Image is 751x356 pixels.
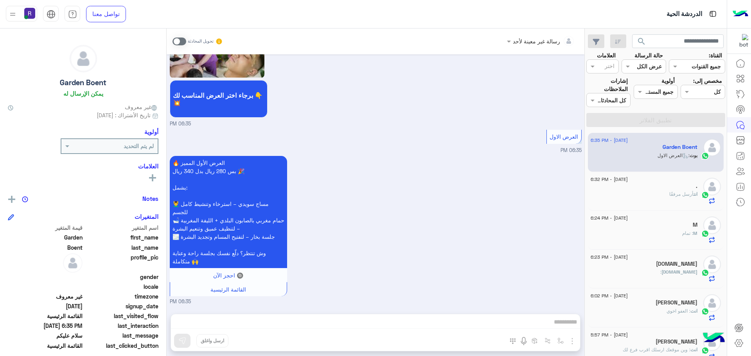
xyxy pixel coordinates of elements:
[8,312,83,320] span: القائمة الرئيسية
[142,195,158,202] h6: Notes
[125,103,158,111] span: غير معروف
[84,253,159,271] span: profile_pic
[661,77,675,85] label: أولوية
[561,147,582,153] span: 06:35 PM
[656,299,697,306] h5: عبدالله
[703,178,721,195] img: defaultAdmin.png
[634,51,663,59] label: حالة الرسالة
[170,298,191,306] span: 06:35 PM
[84,302,159,310] span: signup_date
[196,334,228,347] button: ارسل واغلق
[8,283,83,291] span: null
[170,120,191,128] span: 06:35 PM
[663,144,697,150] h5: Garden Boent
[701,191,709,199] img: WhatsApp
[701,269,709,277] img: WhatsApp
[591,215,628,222] span: [DATE] - 6:24 PM
[703,294,721,312] img: defaultAdmin.png
[63,90,103,97] h6: يمكن الإرسال له
[709,51,722,59] label: القناة:
[144,128,158,135] h6: أولوية
[591,254,628,261] span: [DATE] - 6:23 PM
[213,272,243,279] span: 🔘 احجز الآن
[63,253,83,273] img: defaultAdmin.png
[623,347,690,352] span: وين موقعك ارسلك اقرب فرع لك
[667,9,702,20] p: الدردشة الحية
[690,152,697,158] span: بوت
[188,38,214,45] small: تحويل المحادثة
[693,230,697,236] span: M
[210,286,246,293] span: القائمة الرئيسية
[693,77,722,85] label: مخصص إلى:
[22,196,28,202] img: notes
[65,6,80,22] a: tab
[47,10,56,19] img: tab
[658,152,690,158] span: : العرض الاول
[591,331,628,338] span: [DATE] - 5:57 PM
[586,113,725,127] button: تطبيق الفلاتر
[84,243,159,252] span: last_name
[597,51,616,59] label: العلامات
[660,269,661,275] span: :
[60,78,106,87] h5: Garden Boent
[8,292,83,301] span: غير معروف
[8,302,83,310] span: 2025-09-03T15:34:28.886Z
[84,283,159,291] span: locale
[8,273,83,281] span: null
[701,347,709,354] img: WhatsApp
[734,34,748,48] img: 322853014244696
[701,308,709,315] img: WhatsApp
[84,273,159,281] span: gender
[682,230,693,236] span: تمام
[661,269,697,275] span: [DOMAIN_NAME]
[170,156,287,268] p: 3/9/2025, 6:35 PM
[694,191,697,197] span: انت
[591,292,628,299] span: [DATE] - 6:02 PM
[669,191,694,197] span: أرسل مرفقًا
[97,111,151,119] span: تاريخ الأشتراك : [DATE]
[84,224,159,232] span: اسم المتغير
[605,62,616,72] div: اختر
[591,176,628,183] span: [DATE] - 6:32 PM
[8,224,83,232] span: قيمة المتغير
[8,322,83,330] span: 2025-09-03T15:35:19.93Z
[637,37,646,46] span: search
[656,261,697,267] h5: Visa.solutions
[84,312,159,320] span: last_visited_flow
[8,233,83,242] span: Garden
[8,243,83,252] span: Boent
[693,222,697,228] h5: M
[586,77,628,93] label: إشارات الملاحظات
[8,331,83,340] span: سلام عليكم
[8,342,83,350] span: القائمة الرئيسية
[591,137,628,144] span: [DATE] - 6:35 PM
[8,9,18,19] img: profile
[690,308,697,314] span: انت
[8,163,158,170] h6: العلامات
[8,196,15,203] img: add
[733,6,748,22] img: Logo
[70,45,97,72] img: defaultAdmin.png
[632,34,651,51] button: search
[700,325,728,352] img: hulul-logo.png
[703,256,721,273] img: defaultAdmin.png
[84,233,159,242] span: first_name
[690,347,697,352] span: انت
[24,8,35,19] img: userImage
[701,152,709,160] img: WhatsApp
[173,91,264,106] span: برجاء اختر العرض المناسب لك 👇 💥
[86,6,126,22] a: تواصل معنا
[84,292,159,301] span: timezone
[708,9,718,19] img: tab
[656,338,697,345] h5: Abdullah
[667,308,690,314] span: العفو اخوي
[84,331,159,340] span: last_message
[550,133,578,140] span: العرض الاول
[68,10,77,19] img: tab
[703,139,721,156] img: defaultAdmin.png
[135,213,158,220] h6: المتغيرات
[703,216,721,234] img: defaultAdmin.png
[701,230,709,238] img: WhatsApp
[696,183,697,190] h5: .
[84,342,159,350] span: last_clicked_button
